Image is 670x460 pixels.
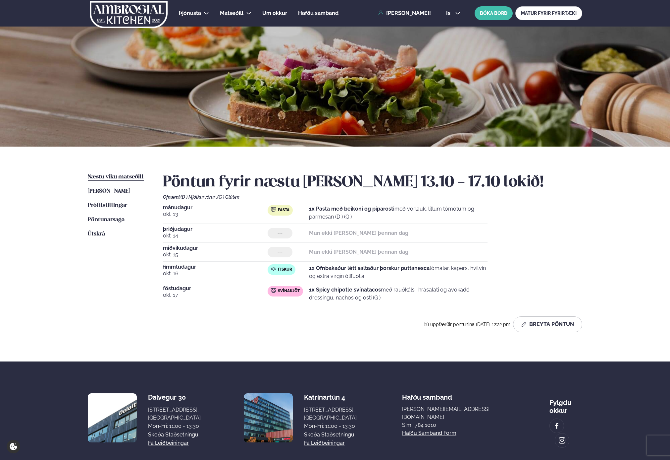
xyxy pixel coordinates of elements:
p: með vorlauk, litlum tómötum og parmesan (D ) (G ) [309,205,488,221]
a: Hafðu samband [298,9,338,17]
strong: 1x Ofnbakaður létt saltaður þorskur puttanesca [309,265,430,271]
a: Fá leiðbeiningar [304,439,345,447]
a: [PERSON_NAME]! [378,10,431,16]
span: Matseðill [220,10,243,16]
a: image alt [555,433,569,447]
span: (G ) Glúten [217,194,239,200]
span: Hafðu samband [298,10,338,16]
span: --- [278,230,283,236]
div: [STREET_ADDRESS], [GEOGRAPHIC_DATA] [148,406,201,422]
strong: Mun ekki [PERSON_NAME] þennan dag [309,249,408,255]
a: Þjónusta [179,9,201,17]
a: Hafðu samband form [402,429,456,437]
span: Prófílstillingar [88,203,127,208]
span: fimmtudagur [163,264,268,270]
div: [STREET_ADDRESS], [GEOGRAPHIC_DATA] [304,406,357,422]
span: Pöntunarsaga [88,217,125,223]
a: image alt [550,419,564,433]
strong: Mun ekki [PERSON_NAME] þennan dag [309,230,408,236]
span: föstudagur [163,286,268,291]
a: Fá leiðbeiningar [148,439,189,447]
span: okt. 15 [163,251,268,259]
span: okt. 16 [163,270,268,278]
div: Fylgdu okkur [549,393,582,415]
img: pork.svg [271,288,276,293]
div: Mon-Fri: 11:00 - 13:30 [304,422,357,430]
div: Dalvegur 30 [148,393,201,401]
a: Prófílstillingar [88,202,127,210]
span: [PERSON_NAME] [88,188,130,194]
img: image alt [244,393,293,442]
img: pasta.svg [271,207,276,212]
img: image alt [558,437,566,444]
p: tómatar, kapers, hvítvín og extra virgin ólífuolía [309,264,488,280]
div: Katrínartún 4 [304,393,357,401]
span: okt. 14 [163,232,268,240]
span: miðvikudagur [163,245,268,251]
a: Útskrá [88,230,105,238]
span: okt. 13 [163,210,268,218]
span: is [446,11,452,16]
div: Ofnæmi: [163,194,582,200]
img: image alt [88,393,137,442]
strong: 1x Pasta með beikoni og piparosti [309,206,394,212]
span: Fiskur [278,267,292,272]
a: Cookie settings [7,440,20,453]
span: þriðjudagur [163,227,268,232]
span: Þjónusta [179,10,201,16]
span: Um okkur [262,10,287,16]
span: Þú uppfærðir pöntunina [DATE] 12:22 pm [424,322,510,327]
p: Sími: 784 1010 [402,421,504,429]
span: Útskrá [88,231,105,237]
img: image alt [553,422,560,430]
a: Næstu viku matseðill [88,173,144,181]
img: fish.svg [271,266,276,272]
button: is [441,11,466,16]
a: Pöntunarsaga [88,216,125,224]
button: Breyta Pöntun [513,316,582,332]
span: Næstu viku matseðill [88,174,144,180]
div: Mon-Fri: 11:00 - 13:30 [148,422,201,430]
span: okt. 17 [163,291,268,299]
a: [PERSON_NAME] [88,187,130,195]
img: logo [89,1,168,28]
span: Pasta [278,208,289,213]
span: mánudagur [163,205,268,210]
p: með rauðkáls- hrásalati og avókadó dressingu, nachos og osti (G ) [309,286,488,302]
span: Hafðu samband [402,388,452,401]
a: Skoða staðsetningu [304,431,354,439]
span: Svínakjöt [278,289,300,294]
a: Matseðill [220,9,243,17]
button: BÓKA BORÐ [475,6,513,20]
a: Um okkur [262,9,287,17]
strong: 1x Spicy chipotle svínatacos [309,287,381,293]
span: (D ) Mjólkurvörur , [180,194,217,200]
a: [PERSON_NAME][EMAIL_ADDRESS][DOMAIN_NAME] [402,405,504,421]
span: --- [278,249,283,255]
a: Skoða staðsetningu [148,431,198,439]
a: MATUR FYRIR FYRIRTÆKI [515,6,582,20]
h2: Pöntun fyrir næstu [PERSON_NAME] 13.10 - 17.10 lokið! [163,173,582,192]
